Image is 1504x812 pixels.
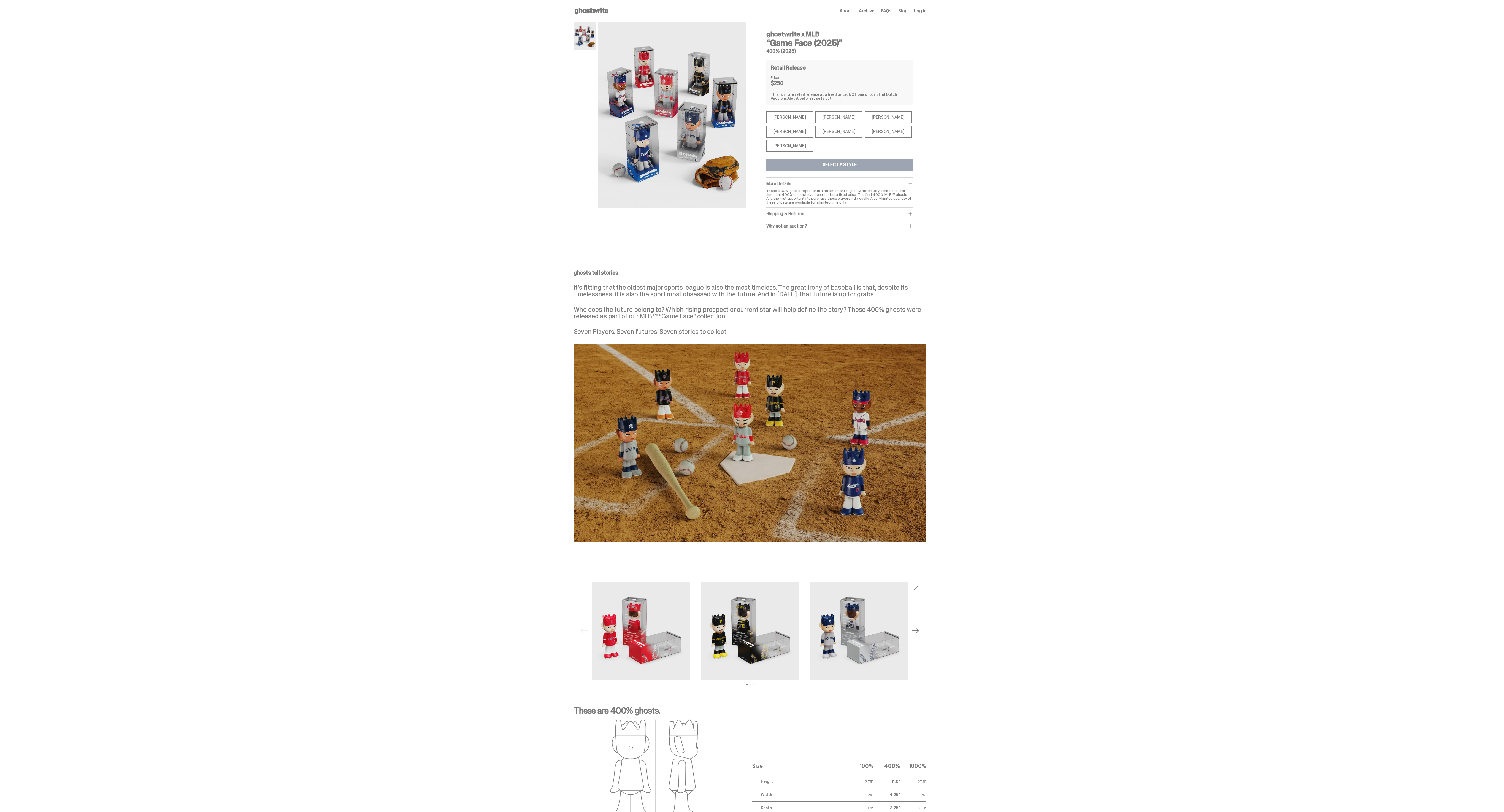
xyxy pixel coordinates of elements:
[749,684,751,685] button: View slide 2
[771,65,806,71] h4: Retail Release
[598,22,746,208] img: MLB%20400%25%20Primary%20Image.png
[766,31,913,37] h4: ghostwrite x MLB
[574,706,926,719] p: These are 400% ghosts.
[771,80,798,86] dd: $250
[752,775,847,788] td: Height
[574,306,926,320] p: Who does the future belong to? Which rising prospect or current star will help define the story? ...
[898,9,907,13] a: Blog
[788,96,832,101] span: Get it before it sells out.
[900,788,926,801] td: 11.25"
[766,140,813,152] div: [PERSON_NAME]
[859,9,874,13] a: Archive
[753,684,754,685] button: View slide 3
[914,9,926,13] a: Log in
[766,223,913,229] div: Why not an auction?
[592,582,690,680] img: 1_MLB_400_Media_Gallery_Trout.png
[865,111,912,123] div: [PERSON_NAME]
[913,584,919,591] button: View full-screen
[847,788,873,801] td: 1.125"
[771,75,798,79] dt: Price
[810,582,908,680] img: 5_MLB_400_Media_Gallery_Judge.png
[815,111,862,123] div: [PERSON_NAME]
[752,788,847,801] td: Width
[746,684,748,685] button: View slide 1
[574,284,926,297] p: It’s fitting that the oldest major sports league is also the most timeless. The great irony of ba...
[701,582,799,680] img: 2_MLB_400_Media_Gallery_Skenes.png
[574,22,596,50] img: MLB%20400%25%20Primary%20Image.png
[771,93,909,100] div: This is a rare retail release at a fixed price, NOT one of our Blind Dutch Auctions.
[766,111,813,123] div: [PERSON_NAME]
[873,775,900,788] td: 11.0"
[766,211,913,216] div: Shipping & Returns
[766,39,913,47] h3: “Game Face (2025)”
[865,126,912,138] div: [PERSON_NAME]
[574,270,926,275] p: ghosts tell stories
[881,9,892,13] a: FAQs
[574,328,926,335] p: Seven Players. Seven futures. Seven stories to collect.
[840,9,852,13] a: About
[873,788,900,801] td: 4.25"
[766,159,913,171] button: Select a Style
[766,181,791,186] span: More Details
[815,126,862,138] div: [PERSON_NAME]
[900,757,926,775] th: 1000%
[873,757,900,775] th: 400%
[910,625,922,637] button: Next
[900,775,926,788] td: 27.5"
[823,163,857,167] div: Select a Style
[574,344,926,542] img: ghost story image
[847,757,873,775] th: 100%
[847,775,873,788] td: 2.75"
[766,48,913,53] h5: 400% (2025)
[766,189,913,204] p: These 400% ghosts represents a rare moment in ghostwrite history. This is the first time that 400...
[752,757,847,775] th: Size
[766,126,813,138] div: [PERSON_NAME]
